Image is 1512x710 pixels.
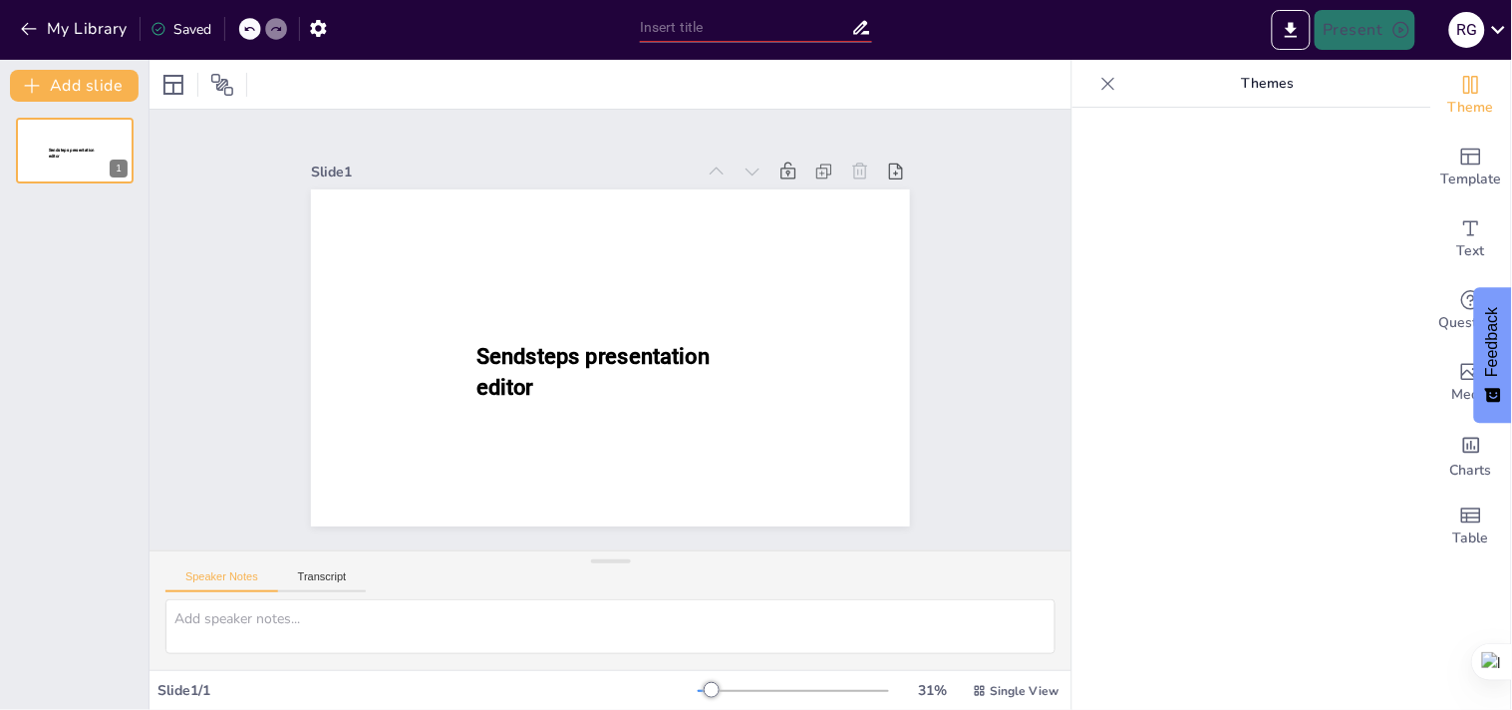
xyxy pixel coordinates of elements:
div: Saved [151,20,212,39]
button: Export to PowerPoint [1272,10,1311,50]
button: Add slide [10,70,139,102]
span: Theme [1448,97,1494,119]
span: Questions [1439,312,1504,334]
span: Charts [1450,460,1492,482]
div: R G [1449,12,1485,48]
div: 31 % [909,681,957,700]
span: Template [1441,169,1502,190]
span: Feedback [1484,307,1502,377]
span: Media [1452,384,1491,406]
button: Present [1315,10,1414,50]
div: Add charts and graphs [1431,419,1511,491]
button: R G [1449,10,1485,50]
div: Add text boxes [1431,203,1511,275]
button: Feedback - Show survey [1474,287,1512,423]
div: Slide 1 / 1 [157,681,698,700]
div: Change the overall theme [1431,60,1511,132]
button: My Library [15,13,136,45]
div: Get real-time input from your audience [1431,275,1511,347]
button: Speaker Notes [165,570,278,592]
span: Text [1457,240,1485,262]
button: Transcript [278,570,367,592]
div: Layout [157,69,189,101]
input: Insert title [640,13,851,42]
span: Sendsteps presentation editor [49,148,95,159]
p: Themes [1124,60,1411,108]
div: 1 [16,118,134,183]
div: Add a table [1431,491,1511,562]
span: Position [210,73,234,97]
div: 1 [110,160,128,177]
div: Add ready made slides [1431,132,1511,203]
span: Single View [991,683,1059,699]
span: Table [1453,528,1489,549]
div: Slide 1 [311,163,695,181]
span: Sendsteps presentation editor [476,344,710,400]
div: Add images, graphics, shapes or video [1431,347,1511,419]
